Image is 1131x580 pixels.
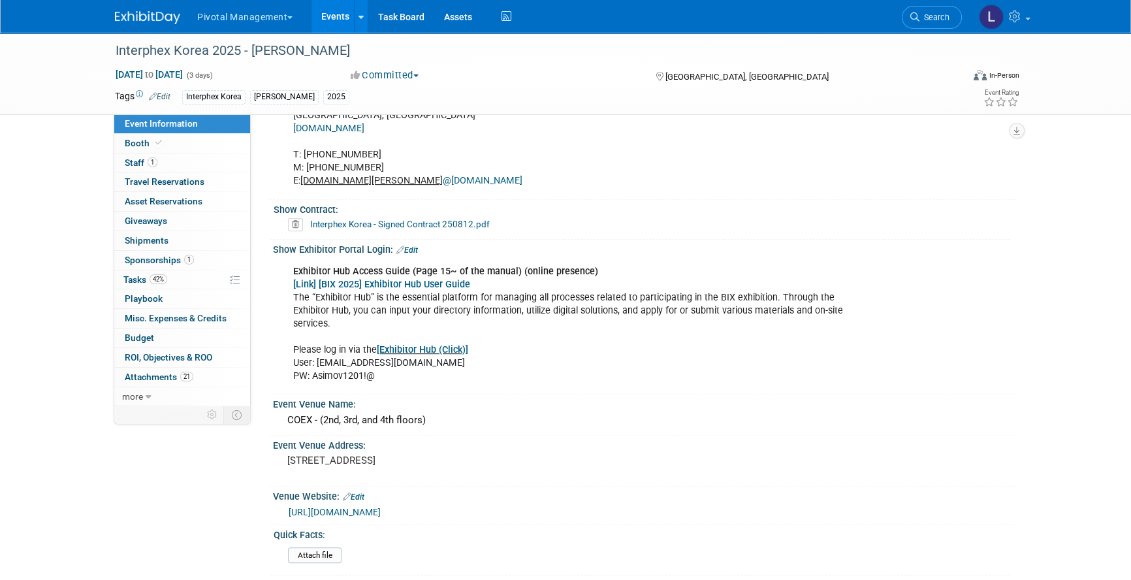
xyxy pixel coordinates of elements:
span: Event Information [125,118,198,129]
div: Show Exhibitor Portal Login: [273,240,1016,257]
span: 42% [150,274,167,284]
a: Sponsorships1 [114,251,250,270]
a: Playbook [114,289,250,308]
div: Quick Facts: [274,525,1010,541]
td: Tags [115,89,170,105]
span: Attachments [125,372,193,382]
span: 1 [184,255,194,265]
a: Interphex Korea - Signed Contract 250812.pdf [310,219,490,229]
div: Interphex Korea 2025 - [PERSON_NAME] [111,39,942,63]
span: Misc. Expenses & Credits [125,313,227,323]
span: more [122,391,143,402]
span: 21 [180,372,193,381]
span: Budget [125,332,154,343]
a: [Link] [BIX 2025] Exhibitor Hub User Guide [293,279,470,290]
span: Playbook [125,293,163,304]
b: Exhibitor Hub Access Guide (Page 15~ of the manual) (online presence) [293,266,598,277]
a: Edit [343,492,364,502]
a: [DOMAIN_NAME] [293,123,364,134]
a: Shipments [114,231,250,250]
span: Sponsorships [125,255,194,265]
div: Interphex Korea [182,90,246,104]
a: [Exhibitor Hub (Click)] [377,344,468,355]
a: Edit [149,92,170,101]
a: Search [902,6,962,29]
a: Delete attachment? [288,220,308,229]
a: [URL][DOMAIN_NAME] [289,507,381,517]
a: @[DOMAIN_NAME] [443,175,522,186]
div: Event Venue Name: [273,395,1016,411]
span: Shipments [125,235,168,246]
a: Tasks42% [114,270,250,289]
a: Booth [114,134,250,153]
span: ROI, Objectives & ROO [125,352,212,362]
div: Venue Website: [273,487,1016,504]
div: Event Venue Address: [273,436,1016,452]
span: Staff [125,157,157,168]
div: In-Person [989,71,1019,80]
img: Leslie Pelton [979,5,1004,29]
a: Staff1 [114,153,250,172]
td: Personalize Event Tab Strip [201,406,224,423]
span: Asset Reservations [125,196,202,206]
u: [DOMAIN_NAME][PERSON_NAME] [300,175,443,186]
div: COEX - (2nd, 3rd, and 4th floors) [283,410,1006,430]
a: Asset Reservations [114,192,250,211]
span: 1 [148,157,157,167]
span: Giveaways [125,216,167,226]
a: more [114,387,250,406]
img: Format-Inperson.png [974,70,987,80]
span: Search [919,12,949,22]
a: ROI, Objectives & ROO [114,348,250,367]
div: 2025 [323,90,349,104]
i: Booth reservation complete [155,139,162,146]
div: Event Format [885,68,1019,88]
a: Budget [114,329,250,347]
td: Toggle Event Tabs [224,406,251,423]
span: Tasks [123,274,167,285]
div: Show Contract: [274,200,1010,216]
pre: [STREET_ADDRESS] [287,455,568,466]
span: [DATE] [DATE] [115,69,183,80]
span: Travel Reservations [125,176,204,187]
a: Attachments21 [114,368,250,387]
span: Booth [125,138,165,148]
img: ExhibitDay [115,11,180,24]
a: Edit [396,246,418,255]
div: The “Exhibitor Hub” is the essential platform for managing all processes related to participating... [284,259,872,390]
a: Event Information [114,114,250,133]
span: (3 days) [185,71,213,80]
span: to [143,69,155,80]
span: [GEOGRAPHIC_DATA], [GEOGRAPHIC_DATA] [665,72,828,82]
a: Travel Reservations [114,172,250,191]
a: Misc. Expenses & Credits [114,309,250,328]
div: [PERSON_NAME] [250,90,319,104]
div: Event Rating [983,89,1019,96]
a: Giveaways [114,212,250,231]
button: Committed [346,69,424,82]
